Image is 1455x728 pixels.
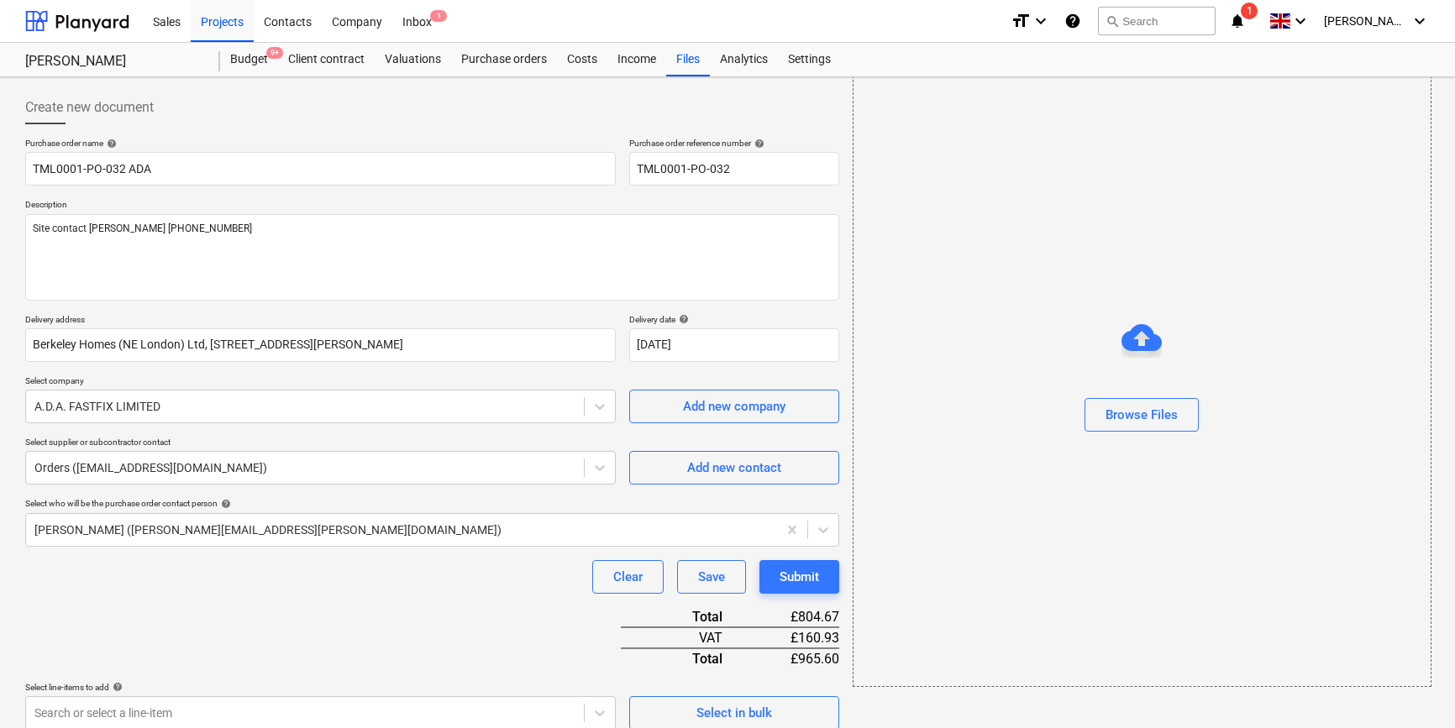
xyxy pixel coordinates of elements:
div: £804.67 [749,607,838,627]
span: help [751,139,764,149]
span: help [103,139,117,149]
div: Select line-items to add [25,682,616,693]
div: Add new contact [687,457,781,479]
a: Analytics [710,43,778,76]
input: Delivery address [25,328,616,362]
a: Budget9+ [220,43,278,76]
a: Client contract [278,43,375,76]
span: help [109,682,123,692]
div: Submit [780,566,819,588]
i: keyboard_arrow_down [1290,11,1311,31]
div: Clear [613,566,643,588]
p: Description [25,199,839,213]
div: VAT [621,627,750,648]
i: Knowledge base [1064,11,1081,31]
a: Valuations [375,43,451,76]
i: format_size [1011,11,1031,31]
button: Clear [592,560,664,594]
div: Delivery date [629,314,839,325]
button: Add new contact [629,451,839,484]
div: Budget [220,43,278,76]
span: [PERSON_NAME] [1324,14,1408,28]
i: keyboard_arrow_down [1031,11,1051,31]
div: £965.60 [749,648,838,668]
span: 9+ [266,47,283,59]
div: Browse Files [853,76,1431,687]
input: Document name [25,152,616,186]
a: Purchase orders [451,43,557,76]
div: [PERSON_NAME] [25,53,200,71]
a: Income [607,43,666,76]
div: Browse Files [1106,404,1178,426]
p: Delivery address [25,314,616,328]
div: Select who will be the purchase order contact person [25,498,839,509]
span: 1 [430,10,447,22]
button: Save [677,560,746,594]
div: Select in bulk [696,702,772,724]
button: Browse Files [1085,398,1199,432]
button: Add new company [629,390,839,423]
span: help [218,499,231,509]
iframe: Chat Widget [1371,647,1455,728]
div: Add new company [683,395,785,417]
div: Total [621,648,750,668]
button: Submit [759,560,839,594]
button: Search [1098,7,1216,35]
div: Purchase order reference number [629,138,839,149]
a: Files [666,43,710,76]
span: 1 [1241,3,1258,19]
div: £160.93 [749,627,838,648]
i: keyboard_arrow_down [1410,11,1430,31]
p: Select company [25,375,616,390]
p: Select supplier or subcontractor contact [25,437,616,451]
a: Costs [557,43,607,76]
span: help [675,314,689,324]
div: Total [621,607,750,627]
a: Settings [778,43,841,76]
div: Save [698,566,725,588]
span: Create new document [25,97,154,118]
div: Purchase order name [25,138,616,149]
input: Delivery date not specified [629,328,839,362]
i: notifications [1229,11,1246,31]
span: search [1106,14,1119,28]
input: Reference number [629,152,839,186]
textarea: Site contact [PERSON_NAME] [PHONE_NUMBER] [25,214,839,301]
